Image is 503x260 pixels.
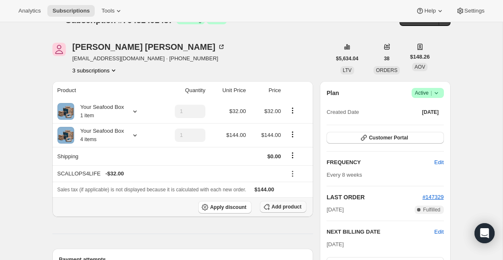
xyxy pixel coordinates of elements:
span: $32.00 [229,108,246,114]
div: [PERSON_NAME] [PERSON_NAME] [73,43,226,51]
span: Tools [101,8,114,14]
h2: LAST ORDER [327,193,423,201]
button: Subscriptions [47,5,95,17]
h2: NEXT BILLING DATE [327,228,434,236]
button: Apply discount [198,201,251,214]
span: 38 [384,55,389,62]
button: Edit [434,228,443,236]
span: Settings [464,8,485,14]
span: LTV [343,67,352,73]
button: Edit [429,156,449,169]
span: Subscriptions [52,8,90,14]
span: Sales tax (if applicable) is not displayed because it is calculated with each new order. [57,187,246,193]
th: Price [249,81,284,100]
span: [DATE] [422,109,439,116]
button: 38 [379,53,394,64]
span: $144.00 [254,186,274,193]
span: $144.00 [261,132,281,138]
div: Open Intercom Messenger [474,223,495,243]
img: product img [57,127,74,144]
span: [DATE] [327,241,344,247]
span: ORDERS [376,67,397,73]
span: $148.26 [410,53,430,61]
span: Help [424,8,436,14]
a: #147329 [423,194,444,200]
div: SCALLOPS4LIFE [57,170,281,178]
span: Fulfilled [423,206,440,213]
span: [DATE] [327,206,344,214]
img: product img [57,103,74,120]
button: Product actions [73,66,118,75]
span: $0.00 [267,153,281,160]
button: Help [411,5,449,17]
span: Created Date [327,108,359,116]
h2: Plan [327,89,339,97]
span: Customer Portal [369,134,408,141]
button: Add product [260,201,306,213]
button: #147329 [423,193,444,201]
th: Shipping [52,147,158,165]
span: Add product [272,203,301,210]
th: Unit Price [208,81,249,100]
button: Customer Portal [327,132,443,144]
span: Tony Whitman [52,43,66,56]
div: Your Seafood Box [74,103,124,120]
button: Product actions [286,106,299,115]
span: [EMAIL_ADDRESS][DOMAIN_NAME] · [PHONE_NUMBER] [73,54,226,63]
span: Apply discount [210,204,246,211]
th: Product [52,81,158,100]
button: Shipping actions [286,151,299,160]
span: AOV [415,64,425,70]
button: Product actions [286,130,299,139]
button: Tools [96,5,128,17]
span: Analytics [18,8,41,14]
span: Every 8 weeks [327,172,362,178]
span: $32.00 [264,108,281,114]
span: - $32.00 [105,170,124,178]
button: [DATE] [417,106,444,118]
small: 4 items [80,136,97,142]
span: Active [415,89,441,97]
span: Edit [434,158,443,167]
button: Analytics [13,5,46,17]
button: $5,634.04 [331,53,363,64]
th: Quantity [158,81,208,100]
span: | [430,90,432,96]
span: $5,634.04 [336,55,358,62]
small: 1 item [80,113,94,118]
div: Your Seafood Box [74,127,124,144]
span: $144.00 [226,132,246,138]
h2: FREQUENCY [327,158,434,167]
button: Settings [451,5,490,17]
